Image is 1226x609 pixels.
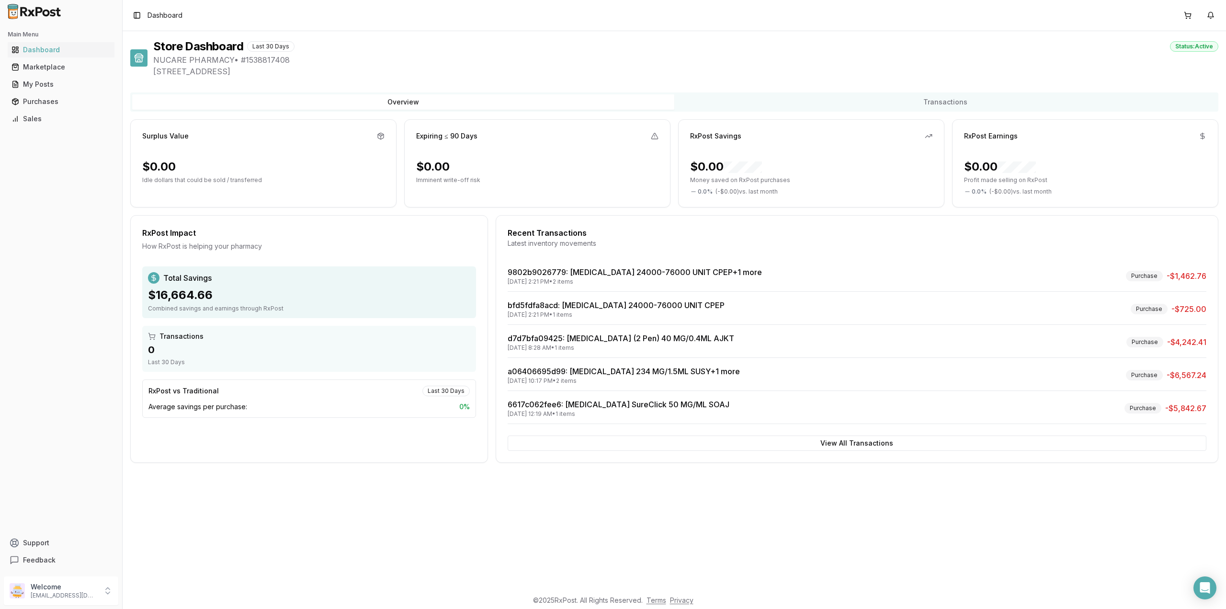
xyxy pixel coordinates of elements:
[142,241,476,251] div: How RxPost is helping your pharmacy
[31,582,97,592] p: Welcome
[1171,303,1206,315] span: -$725.00
[508,367,740,376] a: a06406695d99: [MEDICAL_DATA] 234 MG/1.5ML SUSY+1 more
[1167,336,1206,348] span: -$4,242.41
[148,11,182,20] span: Dashboard
[148,402,247,412] span: Average savings per purchase:
[459,402,470,412] span: 0 %
[698,188,713,195] span: 0.0 %
[8,31,114,38] h2: Main Menu
[1124,403,1161,414] div: Purchase
[674,94,1216,110] button: Transactions
[1126,271,1163,281] div: Purchase
[508,239,1206,248] div: Latest inventory movements
[4,4,65,19] img: RxPost Logo
[964,176,1206,184] p: Profit made selling on RxPost
[11,45,111,55] div: Dashboard
[142,176,385,184] p: Idle dollars that could be sold / transferred
[508,436,1206,451] button: View All Transactions
[1126,337,1163,347] div: Purchase
[8,93,114,110] a: Purchases
[508,377,740,385] div: [DATE] 10:17 PM • 2 items
[1165,402,1206,414] span: -$5,842.67
[964,159,1036,174] div: $0.00
[647,596,666,604] a: Terms
[1126,370,1163,380] div: Purchase
[1167,369,1206,381] span: -$6,567.24
[508,400,729,409] a: 6617c062fee6: [MEDICAL_DATA] SureClick 50 MG/ML SOAJ
[4,94,118,109] button: Purchases
[132,94,674,110] button: Overview
[964,131,1018,141] div: RxPost Earnings
[4,77,118,92] button: My Posts
[508,311,725,319] div: [DATE] 2:21 PM • 1 items
[148,305,470,312] div: Combined savings and earnings through RxPost
[148,287,470,303] div: $16,664.66
[1131,304,1168,314] div: Purchase
[159,332,204,341] span: Transactions
[4,111,118,126] button: Sales
[4,59,118,75] button: Marketplace
[508,267,762,277] a: 9802b9026779: [MEDICAL_DATA] 24000-76000 UNIT CPEP+1 more
[142,131,189,141] div: Surplus Value
[4,42,118,57] button: Dashboard
[142,227,476,239] div: RxPost Impact
[163,272,212,284] span: Total Savings
[153,54,1218,66] span: NUCARE PHARMACY • # 1538817408
[972,188,987,195] span: 0.0 %
[4,534,118,552] button: Support
[422,386,470,396] div: Last 30 Days
[508,344,734,352] div: [DATE] 8:28 AM • 1 items
[4,552,118,569] button: Feedback
[670,596,693,604] a: Privacy
[989,188,1052,195] span: ( - $0.00 ) vs. last month
[690,159,762,174] div: $0.00
[11,114,111,124] div: Sales
[10,583,25,598] img: User avatar
[11,62,111,72] div: Marketplace
[153,66,1218,77] span: [STREET_ADDRESS]
[1193,576,1216,599] div: Open Intercom Messenger
[31,592,97,599] p: [EMAIL_ADDRESS][DOMAIN_NAME]
[247,41,295,52] div: Last 30 Days
[416,131,477,141] div: Expiring ≤ 90 Days
[8,110,114,127] a: Sales
[23,555,56,565] span: Feedback
[508,278,762,286] div: [DATE] 2:21 PM • 2 items
[148,11,182,20] nav: breadcrumb
[508,300,725,310] a: bfd5fdfa8acd: [MEDICAL_DATA] 24000-76000 UNIT CPEP
[1167,270,1206,282] span: -$1,462.76
[11,97,111,106] div: Purchases
[508,410,729,418] div: [DATE] 12:19 AM • 1 items
[690,131,741,141] div: RxPost Savings
[148,358,470,366] div: Last 30 Days
[153,39,243,54] h1: Store Dashboard
[11,80,111,89] div: My Posts
[416,159,450,174] div: $0.00
[8,58,114,76] a: Marketplace
[416,176,658,184] p: Imminent write-off risk
[715,188,778,195] span: ( - $0.00 ) vs. last month
[508,227,1206,239] div: Recent Transactions
[1170,41,1218,52] div: Status: Active
[508,333,734,343] a: d7d7bfa09425: [MEDICAL_DATA] (2 Pen) 40 MG/0.4ML AJKT
[148,386,219,396] div: RxPost vs Traditional
[690,176,932,184] p: Money saved on RxPost purchases
[148,343,470,356] div: 0
[8,76,114,93] a: My Posts
[142,159,176,174] div: $0.00
[8,41,114,58] a: Dashboard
